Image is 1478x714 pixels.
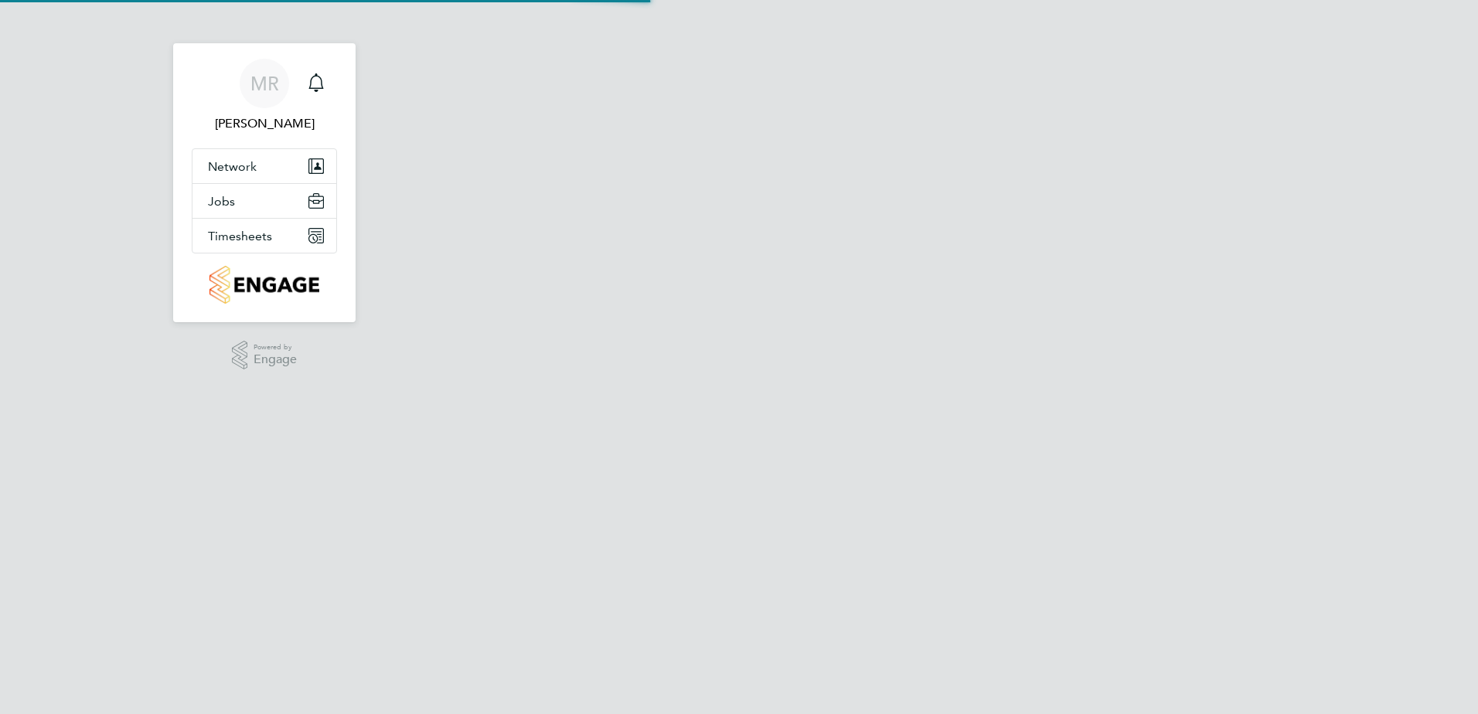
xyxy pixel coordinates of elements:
[254,353,297,366] span: Engage
[173,43,356,322] nav: Main navigation
[209,266,318,304] img: countryside-properties-logo-retina.png
[208,229,272,243] span: Timesheets
[192,266,337,304] a: Go to home page
[250,73,279,93] span: MR
[192,184,336,218] button: Jobs
[192,219,336,253] button: Timesheets
[192,149,336,183] button: Network
[254,341,297,354] span: Powered by
[192,59,337,133] a: MR[PERSON_NAME]
[208,194,235,209] span: Jobs
[232,341,298,370] a: Powered byEngage
[208,159,257,174] span: Network
[192,114,337,133] span: Mark Reece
